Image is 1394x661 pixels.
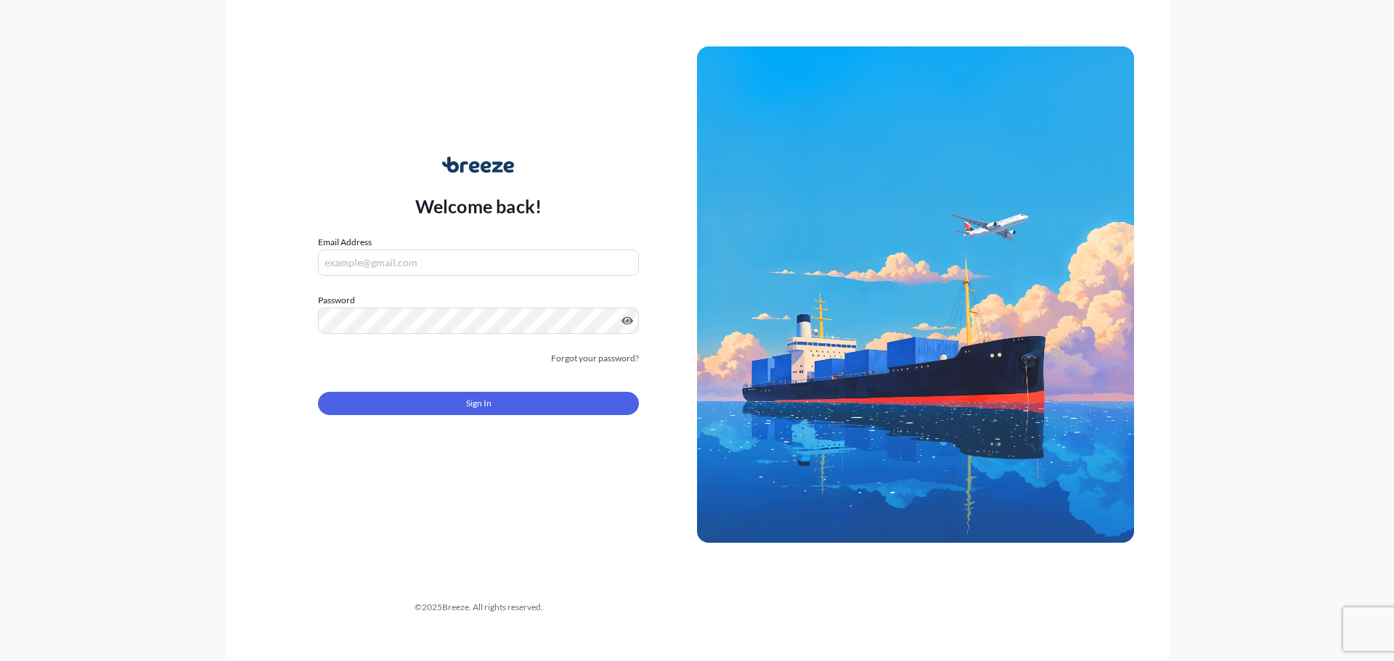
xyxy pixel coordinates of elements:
button: Show password [621,315,633,327]
button: Sign In [318,392,639,415]
div: © 2025 Breeze. All rights reserved. [260,600,697,615]
label: Password [318,293,639,308]
p: Welcome back! [415,194,542,218]
span: Sign In [466,396,492,411]
input: example@gmail.com [318,250,639,276]
label: Email Address [318,235,372,250]
a: Forgot your password? [551,351,639,366]
img: Ship illustration [697,46,1134,543]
